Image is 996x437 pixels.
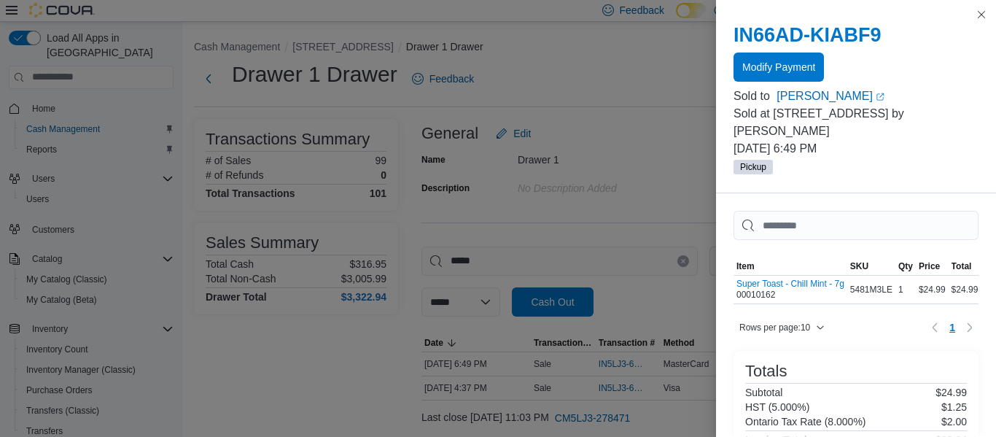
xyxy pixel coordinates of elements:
[734,140,979,158] p: [DATE] 6:49 PM
[734,88,774,105] div: Sold to
[926,316,979,339] nav: Pagination for table: MemoryTable from EuiInMemoryTable
[926,319,944,336] button: Previous page
[895,258,916,275] button: Qty
[740,161,766,174] span: Pickup
[734,105,979,140] p: Sold at [STREET_ADDRESS] by [PERSON_NAME]
[734,211,979,240] input: This is a search bar. As you type, the results lower in the page will automatically filter.
[919,260,940,272] span: Price
[734,319,830,336] button: Rows per page:10
[739,322,810,333] span: Rows per page : 10
[941,401,967,413] p: $1.25
[736,279,844,301] div: 00010162
[973,6,990,23] button: Close this dialog
[777,88,979,105] a: [PERSON_NAME]External link
[949,281,981,298] div: $24.99
[949,320,955,335] span: 1
[898,260,913,272] span: Qty
[745,363,787,380] h3: Totals
[847,258,895,275] button: SKU
[935,387,967,398] p: $24.99
[952,260,972,272] span: Total
[916,258,949,275] button: Price
[734,23,979,47] h2: IN66AD-KIABF9
[850,260,868,272] span: SKU
[745,387,782,398] h6: Subtotal
[876,93,884,101] svg: External link
[961,319,979,336] button: Next page
[745,401,809,413] h6: HST (5.000%)
[736,279,844,289] button: Super Toast - Chill Mint - 7g
[941,416,967,428] p: $2.00
[745,416,866,428] h6: Ontario Tax Rate (8.000%)
[734,160,773,174] span: Pickup
[916,281,949,298] div: $24.99
[949,258,981,275] button: Total
[742,60,815,74] span: Modify Payment
[944,316,961,339] ul: Pagination for table: MemoryTable from EuiInMemoryTable
[736,260,755,272] span: Item
[734,53,824,82] button: Modify Payment
[734,258,847,275] button: Item
[944,316,961,339] button: Page 1 of 1
[850,284,892,295] span: 5481M3LE
[895,281,916,298] div: 1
